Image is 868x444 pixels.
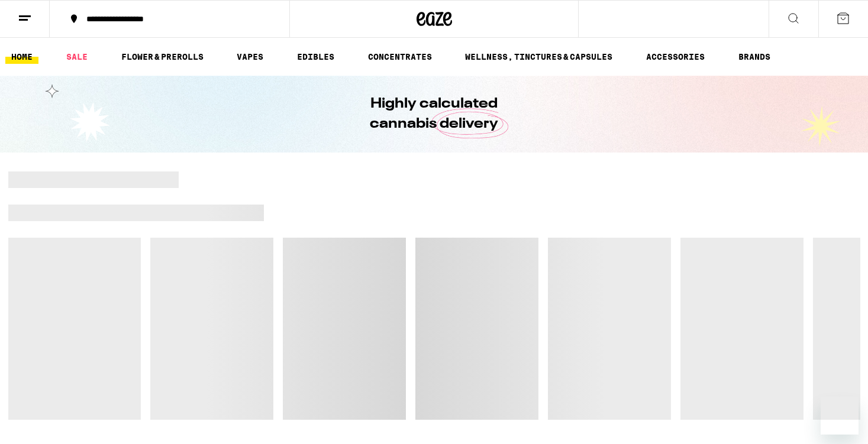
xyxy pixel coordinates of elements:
iframe: Button to launch messaging window [821,397,859,435]
a: VAPES [231,50,269,64]
a: SALE [60,50,93,64]
a: ACCESSORIES [640,50,711,64]
a: HOME [5,50,38,64]
h1: Highly calculated cannabis delivery [337,94,532,134]
a: FLOWER & PREROLLS [115,50,209,64]
a: EDIBLES [291,50,340,64]
a: CONCENTRATES [362,50,438,64]
a: WELLNESS, TINCTURES & CAPSULES [459,50,618,64]
a: BRANDS [733,50,776,64]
